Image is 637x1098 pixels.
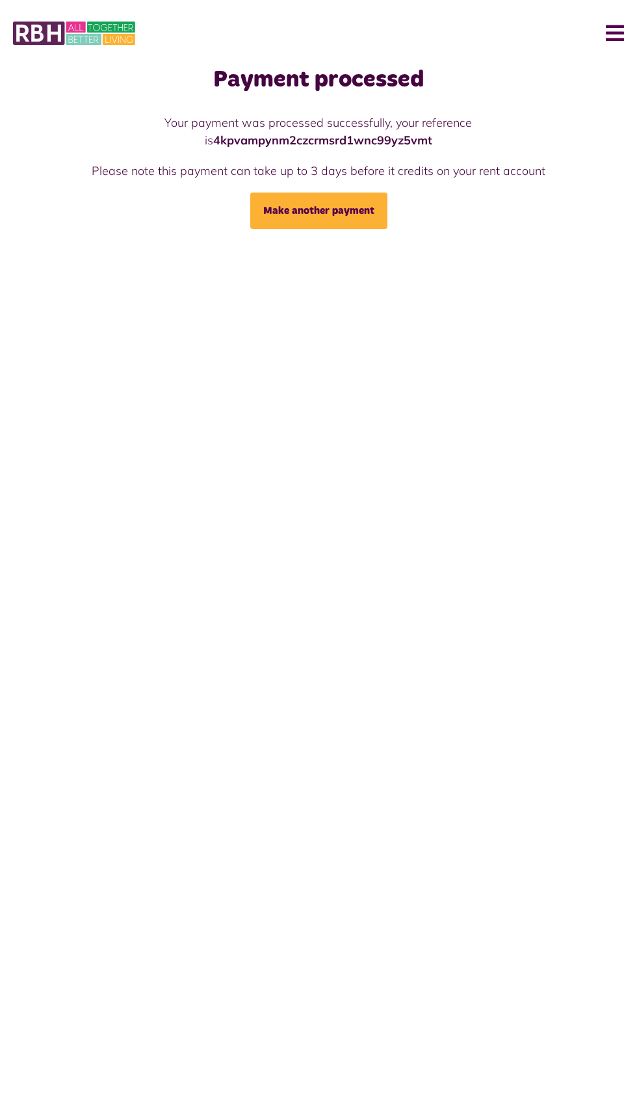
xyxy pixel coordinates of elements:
[64,162,573,180] p: Please note this payment can take up to 3 days before it credits on your rent account
[213,133,432,148] strong: 4kpvampynm2czcrmsrd1wnc99yz5vmt
[64,66,573,94] h1: Payment processed
[64,114,573,149] p: Your payment was processed successfully, your reference is
[13,20,135,47] img: MyRBH
[250,193,387,229] a: Make another payment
